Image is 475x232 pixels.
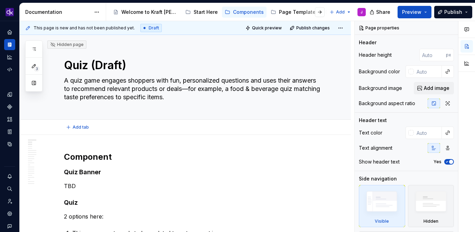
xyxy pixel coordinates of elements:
[359,185,405,227] div: Visible
[50,42,84,47] div: Hidden page
[25,9,91,16] div: Documentation
[423,219,438,224] div: Hidden
[222,7,267,18] a: Components
[296,25,330,31] span: Publish changes
[359,85,402,92] div: Background image
[73,124,89,130] span: Add tab
[359,145,392,151] div: Text alignment
[414,82,454,94] button: Add image
[434,6,472,18] button: Publish
[64,151,323,163] h2: Component
[252,25,282,31] span: Quick preview
[376,9,390,16] span: Share
[4,64,15,75] a: Code automation
[336,9,345,15] span: Add
[194,9,218,16] div: Start Here
[64,182,323,190] p: TBD
[121,9,178,16] div: Welcome to Kraft [PERSON_NAME]
[375,219,389,224] div: Visible
[398,6,431,18] button: Preview
[183,7,221,18] a: Start Here
[110,5,326,19] div: Page tree
[419,49,446,61] input: Auto
[424,85,449,92] span: Add image
[366,6,395,18] button: Share
[63,57,322,74] textarea: Quiz (Draft)
[4,221,15,232] button: Contact support
[359,117,387,124] div: Header text
[64,168,323,176] h4: Quiz Banner
[4,139,15,150] a: Data sources
[279,9,318,16] div: Page Templates
[63,75,322,103] textarea: A quiz game engages shoppers with fun, personalized questions and uses their answers to recommend...
[4,126,15,137] a: Storybook stories
[34,25,135,31] span: This page is new and has not been published yet.
[359,68,400,75] div: Background color
[288,23,333,33] button: Publish changes
[64,198,323,207] h4: Quiz
[359,52,392,58] div: Header height
[4,171,15,182] button: Notifications
[4,39,15,50] a: Documentation
[4,27,15,38] a: Home
[359,129,382,136] div: Text color
[414,127,442,139] input: Auto
[446,52,451,58] p: px
[110,7,181,18] a: Welcome to Kraft [PERSON_NAME]
[268,7,321,18] a: Page Templates
[414,65,442,78] input: Auto
[359,39,376,46] div: Header
[434,159,441,165] label: Yes
[4,101,15,112] a: Components
[149,25,159,31] span: Draft
[444,9,462,16] span: Publish
[64,122,92,132] button: Add tab
[4,183,15,194] button: Search ⌘K
[34,66,39,72] span: 3
[359,158,400,165] div: Show header text
[402,9,421,16] span: Preview
[359,100,415,107] div: Background aspect ratio
[233,9,264,16] div: Components
[64,212,323,221] p: 2 options here:
[4,208,15,219] a: Settings
[359,175,397,182] div: Side navigation
[4,52,15,63] a: Analytics
[408,185,454,227] div: Hidden
[361,9,363,15] div: J
[4,196,15,207] a: Invite team
[4,89,15,100] a: Design tokens
[6,8,14,16] img: 0784b2da-6f85-42e6-8793-4468946223dc.png
[243,23,285,33] button: Quick preview
[4,114,15,125] a: Assets
[327,7,353,17] button: Add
